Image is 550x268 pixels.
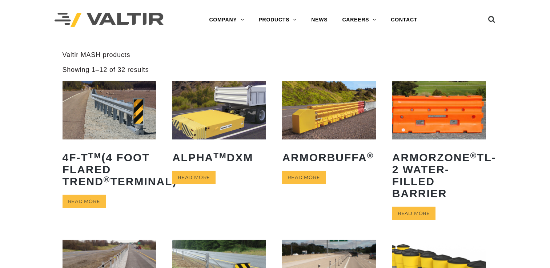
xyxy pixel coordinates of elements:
a: PRODUCTS [251,13,304,27]
h2: ALPHA DXM [172,146,266,169]
img: Valtir [55,13,164,28]
sup: TM [213,151,227,160]
a: Read more about “ArmorZone® TL-2 Water-Filled Barrier” [392,207,435,220]
h2: ArmorZone TL-2 Water-Filled Barrier [392,146,486,205]
a: Read more about “ArmorBuffa®” [282,171,325,184]
a: CAREERS [335,13,384,27]
sup: TM [88,151,102,160]
a: CONTACT [384,13,425,27]
h2: ArmorBuffa [282,146,376,169]
a: ALPHATMDXM [172,81,266,169]
h2: 4F-T (4 Foot Flared TREND Terminal) [63,146,156,193]
p: Valtir MASH products [63,51,488,59]
a: ArmorZone®TL-2 Water-Filled Barrier [392,81,486,205]
sup: ® [470,151,477,160]
a: Read more about “ALPHATM DXM” [172,171,216,184]
a: Read more about “4F-TTM (4 Foot Flared TREND® Terminal)” [63,195,106,208]
a: 4F-TTM(4 Foot Flared TREND®Terminal) [63,81,156,193]
a: NEWS [304,13,335,27]
a: COMPANY [202,13,251,27]
sup: ® [367,151,374,160]
a: ArmorBuffa® [282,81,376,169]
sup: ® [104,175,111,184]
p: Showing 1–12 of 32 results [63,66,149,74]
